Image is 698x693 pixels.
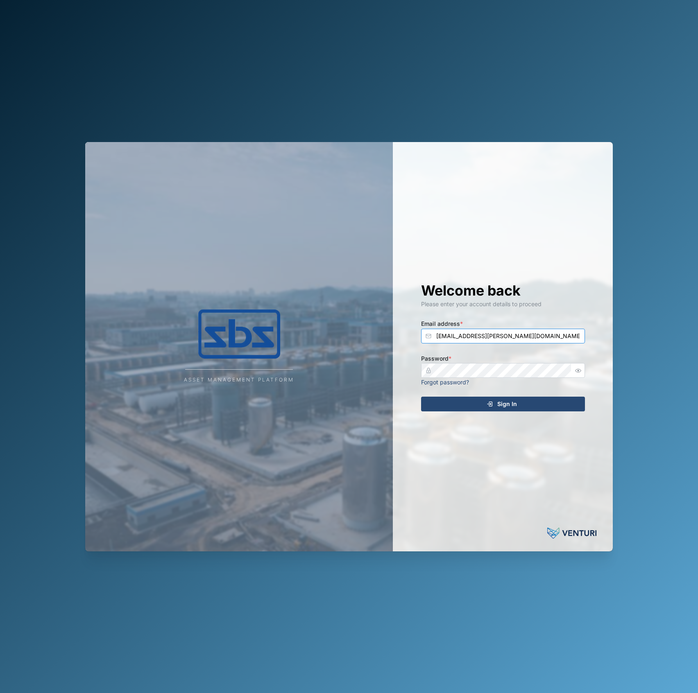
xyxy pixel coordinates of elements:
span: Sign In [497,397,517,411]
a: Forgot password? [421,379,469,386]
div: Please enter your account details to proceed [421,300,585,309]
img: Company Logo [157,309,321,359]
label: Email address [421,319,463,328]
h1: Welcome back [421,282,585,300]
input: Enter your email [421,329,585,343]
button: Sign In [421,397,585,411]
label: Password [421,354,451,363]
div: Asset Management Platform [184,376,294,384]
img: Powered by: Venturi [547,525,596,542]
